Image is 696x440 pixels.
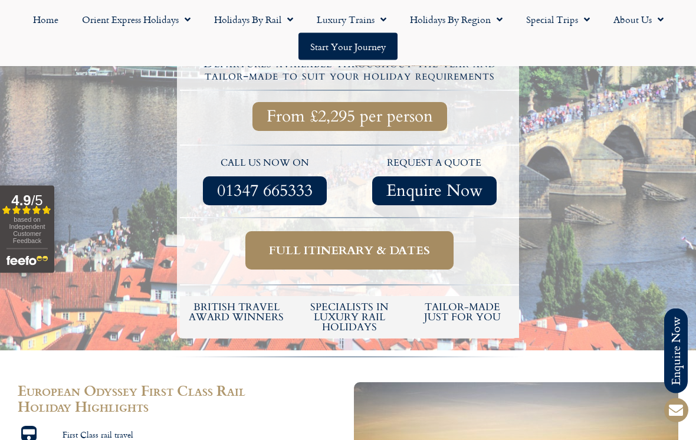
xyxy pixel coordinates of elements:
[186,156,344,172] p: call us now on
[267,110,433,124] span: From £2,295 per person
[182,58,517,83] h4: Departures available throughout the year and tailor-made to suit your holiday requirements
[386,184,482,199] span: Enquire Now
[18,399,342,415] h2: Holiday Highlights
[203,177,327,206] a: 01347 665333
[217,184,313,199] span: 01347 665333
[514,6,602,33] a: Special Trips
[18,383,342,399] h2: European Odyssey First Class Rail
[70,6,202,33] a: Orient Express Holidays
[299,303,400,333] h6: Specialists in luxury rail holidays
[305,6,398,33] a: Luxury Trains
[602,6,675,33] a: About Us
[21,6,70,33] a: Home
[356,156,514,172] p: request a quote
[412,303,513,323] h5: tailor-made just for you
[298,33,398,60] a: Start your Journey
[186,303,287,323] h5: British Travel Award winners
[6,6,690,60] nav: Menu
[252,103,447,132] a: From £2,295 per person
[202,6,305,33] a: Holidays by Rail
[372,177,497,206] a: Enquire Now
[269,244,430,258] span: Full itinerary & dates
[398,6,514,33] a: Holidays by Region
[245,232,454,270] a: Full itinerary & dates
